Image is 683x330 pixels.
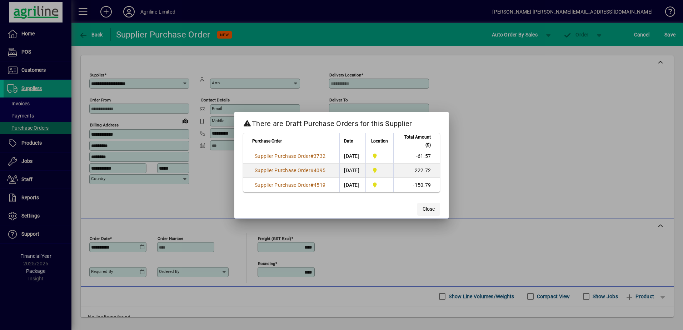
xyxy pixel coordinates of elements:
span: 4095 [314,167,325,173]
td: [DATE] [339,164,365,178]
span: Supplier Purchase Order [255,153,310,159]
span: Location [371,137,388,145]
span: Supplier Purchase Order [255,182,310,188]
span: Dargaville [370,181,389,189]
button: Close [417,203,440,216]
td: 222.72 [393,164,440,178]
span: Close [423,205,435,213]
a: Supplier Purchase Order#3732 [252,152,328,160]
td: -61.57 [393,149,440,164]
a: Supplier Purchase Order#4519 [252,181,328,189]
span: 4519 [314,182,325,188]
td: [DATE] [339,149,365,164]
span: # [310,182,314,188]
h2: There are Draft Purchase Orders for this Supplier [234,112,449,132]
span: Purchase Order [252,137,282,145]
a: Supplier Purchase Order#4095 [252,166,328,174]
span: Dargaville [370,166,389,174]
span: Supplier Purchase Order [255,167,310,173]
span: # [310,167,314,173]
span: Date [344,137,353,145]
span: Dargaville [370,152,389,160]
td: -150.79 [393,178,440,192]
td: [DATE] [339,178,365,192]
span: Total Amount ($) [398,133,431,149]
span: # [310,153,314,159]
span: 3732 [314,153,325,159]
